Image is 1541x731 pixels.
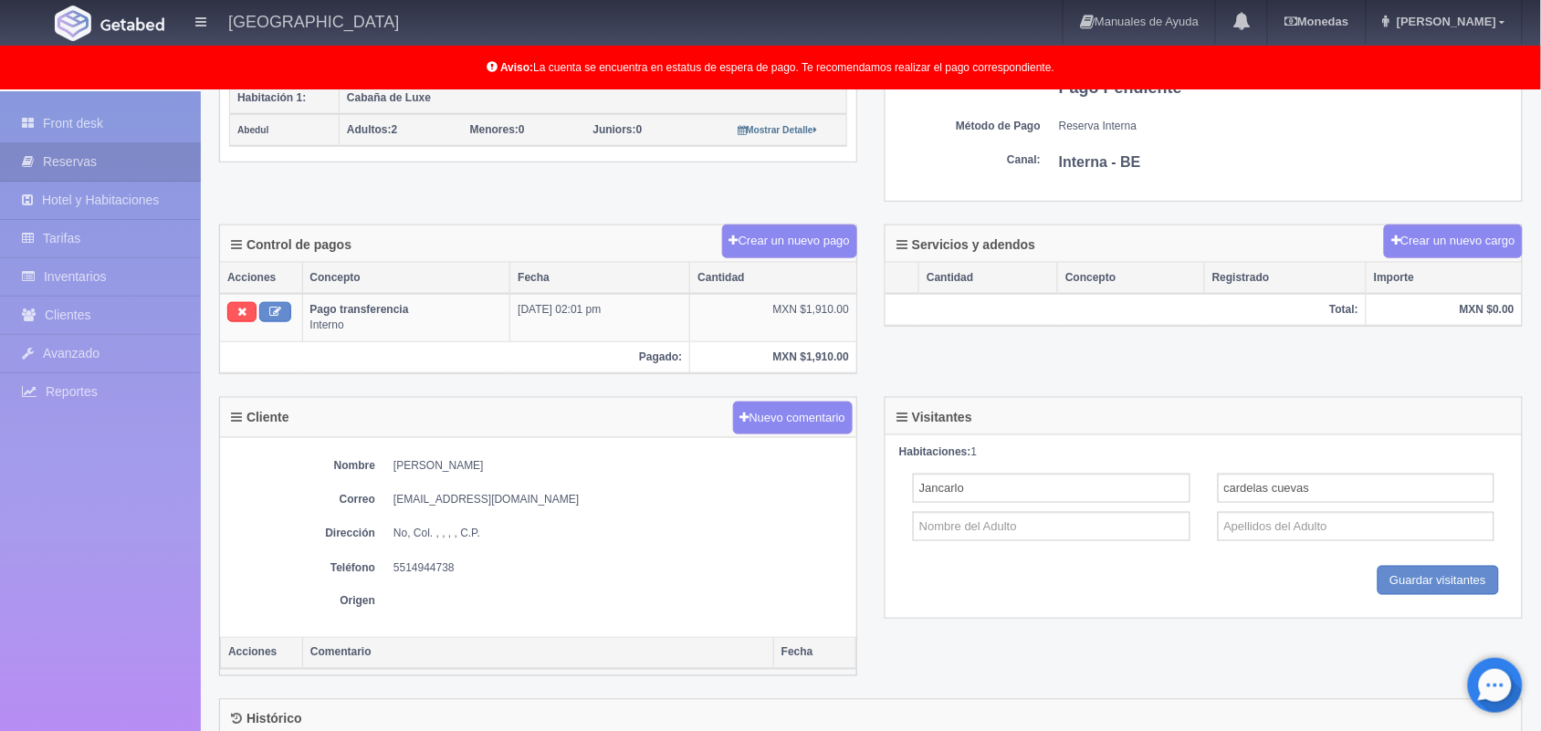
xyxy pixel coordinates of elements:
dt: Origen [229,594,375,610]
b: Habitación 1: [237,91,306,104]
th: Total: [886,294,1367,326]
span: [PERSON_NAME] [1392,15,1496,28]
button: Nuevo comentario [733,402,854,435]
th: Registrado [1205,263,1367,294]
dd: Reserva Interna [1059,119,1513,134]
span: 0 [470,123,525,136]
button: Crear un nuevo cargo [1384,225,1523,258]
input: Nombre del Adulto [913,474,1190,503]
h4: Cliente [231,411,289,424]
strong: Juniors: [593,123,636,136]
dt: Nombre [229,458,375,474]
input: Guardar visitantes [1378,566,1500,596]
dt: Canal: [895,152,1041,168]
h4: Visitantes [896,411,972,424]
th: Cabaña de Luxe [340,82,847,114]
span: 2 [347,123,397,136]
dt: Teléfono [229,560,375,576]
th: Concepto [302,263,510,294]
h4: Control de pagos [231,238,351,252]
dt: Correo [229,492,375,507]
dt: Método de Pago [895,119,1041,134]
strong: Menores: [470,123,519,136]
th: Cantidad [919,263,1058,294]
dd: [PERSON_NAME] [393,458,847,474]
td: [DATE] 02:01 pm [510,294,690,341]
th: Fecha [510,263,690,294]
strong: Adultos: [347,123,392,136]
th: Concepto [1058,263,1205,294]
th: Importe [1367,263,1522,294]
input: Apellidos del Adulto [1218,474,1495,503]
img: Getabed [100,17,164,31]
b: Monedas [1284,15,1348,28]
b: Interna - BE [1059,154,1141,170]
h4: Histórico [231,713,302,726]
b: Pago transferencia [310,303,409,316]
dt: Dirección [229,526,375,541]
th: Fecha [774,637,856,669]
th: MXN $1,910.00 [690,341,856,372]
th: Pagado: [220,341,690,372]
th: Acciones [220,263,302,294]
td: Interno [302,294,510,341]
strong: Habitaciones: [899,445,971,458]
button: Crear un nuevo pago [722,225,857,258]
th: Acciones [221,637,303,669]
input: Apellidos del Adulto [1218,512,1495,541]
small: Abedul [237,125,269,135]
td: MXN $1,910.00 [690,294,856,341]
small: Mostrar Detalle [738,125,817,135]
img: Getabed [55,5,91,41]
a: Mostrar Detalle [738,123,817,136]
dd: No, Col. , , , , C.P. [393,526,847,541]
span: 0 [593,123,643,136]
h4: Servicios y adendos [896,238,1035,252]
th: Comentario [303,637,774,669]
b: Aviso: [500,61,533,74]
dd: [EMAIL_ADDRESS][DOMAIN_NAME] [393,492,847,507]
div: 1 [899,444,1508,460]
th: MXN $0.00 [1367,294,1522,326]
dd: 5514944738 [393,560,847,576]
th: Cantidad [690,263,856,294]
h4: [GEOGRAPHIC_DATA] [228,9,399,32]
input: Nombre del Adulto [913,512,1190,541]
